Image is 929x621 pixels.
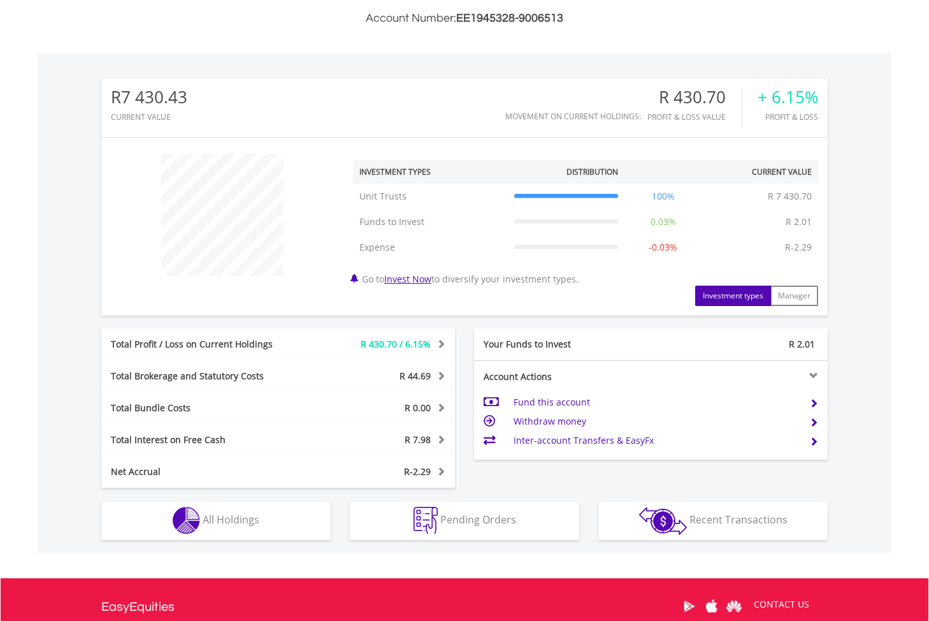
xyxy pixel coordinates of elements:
[474,370,651,383] div: Account Actions
[456,12,563,24] span: EE1945328-9006513
[474,338,651,351] div: Your Funds to Invest
[779,209,818,235] td: R 2.01
[101,370,308,383] div: Total Brokerage and Statutory Costs
[384,273,431,285] a: Invest Now
[404,465,431,478] span: R-2.29
[440,513,516,527] span: Pending Orders
[101,10,828,27] h3: Account Number:
[695,286,771,306] button: Investment types
[761,184,818,209] td: R 7 430.70
[624,184,702,209] td: 100%
[702,160,818,184] th: Current Value
[414,507,438,534] img: pending_instructions-wht.png
[624,209,702,235] td: 0.03%
[505,112,641,121] div: Movement on Current Holdings:
[101,434,308,446] div: Total Interest on Free Cash
[173,507,200,534] img: holdings-wht.png
[405,434,431,446] span: R 7.98
[647,88,742,106] div: R 430.70
[400,370,431,382] span: R 44.69
[639,507,687,535] img: transactions-zar-wht.png
[779,235,818,260] td: R-2.29
[361,338,431,350] span: R 430.70 / 6.15%
[101,465,308,478] div: Net Accrual
[758,113,818,121] div: Profit & Loss
[758,88,818,106] div: + 6.15%
[566,166,618,177] div: Distribution
[647,113,742,121] div: Profit & Loss Value
[350,502,579,540] button: Pending Orders
[101,502,331,540] button: All Holdings
[405,402,431,414] span: R 0.00
[101,338,308,351] div: Total Profit / Loss on Current Holdings
[353,160,508,184] th: Investment Types
[203,513,259,527] span: All Holdings
[514,412,800,431] td: Withdraw money
[689,513,788,527] span: Recent Transactions
[353,184,508,209] td: Unit Trusts
[624,235,702,260] td: -0.03%
[770,286,818,306] button: Manager
[343,147,828,306] div: Go to to diversify your investment types.
[514,431,800,450] td: Inter-account Transfers & EasyFx
[598,502,828,540] button: Recent Transactions
[101,402,308,414] div: Total Bundle Costs
[514,393,800,412] td: Fund this account
[111,88,187,106] div: R7 430.43
[353,235,508,260] td: Expense
[111,113,187,121] div: CURRENT VALUE
[789,338,815,350] span: R 2.01
[353,209,508,235] td: Funds to Invest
